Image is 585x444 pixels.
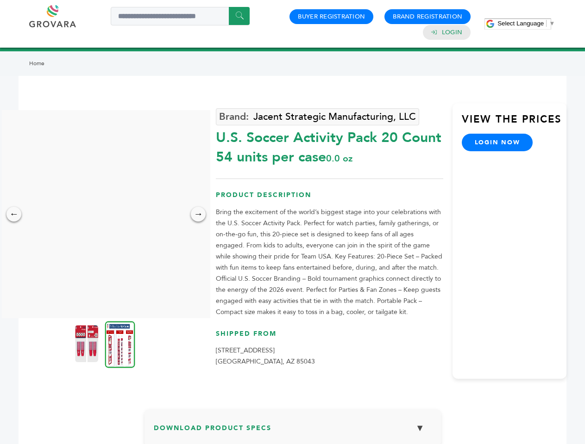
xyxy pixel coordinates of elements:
[216,329,443,345] h3: Shipped From
[216,108,419,125] a: Jacent Strategic Manufacturing, LLC
[191,207,206,222] div: →
[393,12,462,21] a: Brand Registration
[462,112,566,134] h3: View the Prices
[6,207,21,222] div: ←
[216,123,443,167] div: U.S. Soccer Activity Pack 20 Count 54 units per case
[549,20,555,27] span: ▼
[442,28,462,37] a: Login
[462,134,533,151] a: login now
[409,418,432,438] button: ▼
[216,345,443,367] p: [STREET_ADDRESS] [GEOGRAPHIC_DATA], AZ 85043
[105,321,135,368] img: U.S. Soccer Activity Pack – 20 Count 54 units per case 0.0 oz
[75,325,98,362] img: U.S. Soccer Activity Pack – 20 Count 54 units per case 0.0 oz
[216,191,443,207] h3: Product Description
[326,152,352,165] span: 0.0 oz
[497,20,555,27] a: Select Language​
[111,7,250,25] input: Search a product or brand...
[298,12,365,21] a: Buyer Registration
[497,20,544,27] span: Select Language
[216,207,443,318] p: Bring the excitement of the world’s biggest stage into your celebrations with the U.S. Soccer Act...
[29,60,44,67] a: Home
